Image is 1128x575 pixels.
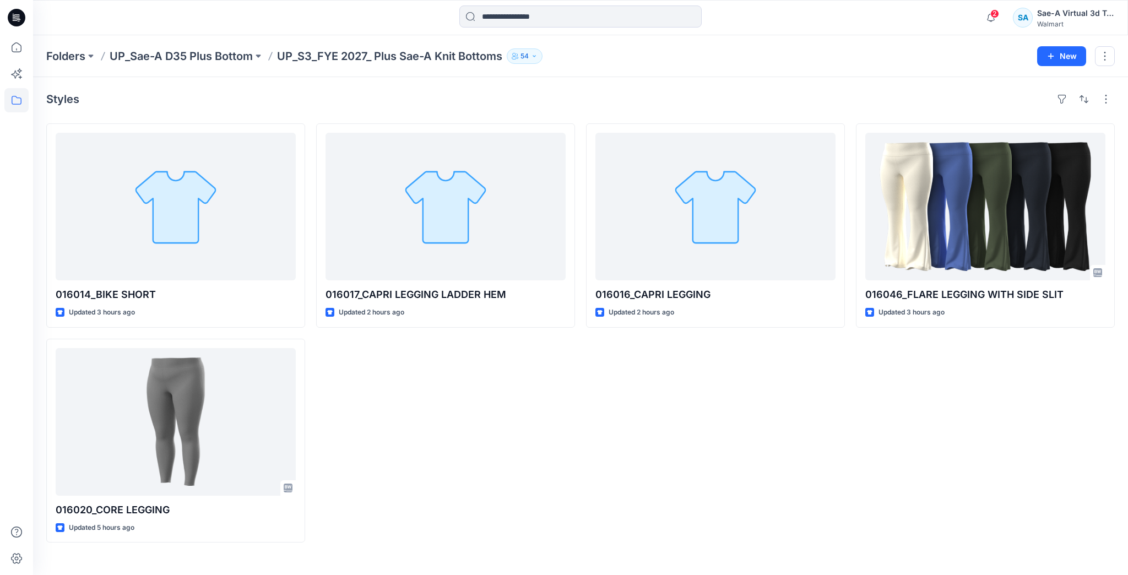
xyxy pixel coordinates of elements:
[69,307,135,318] p: Updated 3 hours ago
[595,133,836,280] a: 016016_CAPRI LEGGING
[609,307,674,318] p: Updated 2 hours ago
[56,133,296,280] a: 016014_BIKE SHORT
[595,287,836,302] p: 016016_CAPRI LEGGING
[1037,7,1114,20] div: Sae-A Virtual 3d Team
[46,93,79,106] h4: Styles
[507,48,543,64] button: 54
[56,502,296,518] p: 016020_CORE LEGGING
[339,307,404,318] p: Updated 2 hours ago
[110,48,253,64] a: UP_Sae-A D35 Plus Bottom
[1013,8,1033,28] div: SA
[520,50,529,62] p: 54
[865,287,1105,302] p: 016046_FLARE LEGGING WITH SIDE SLIT
[326,287,566,302] p: 016017_CAPRI LEGGING LADDER HEM
[56,287,296,302] p: 016014_BIKE SHORT
[69,522,134,534] p: Updated 5 hours ago
[865,133,1105,280] a: 016046_FLARE LEGGING WITH SIDE SLIT
[326,133,566,280] a: 016017_CAPRI LEGGING LADDER HEM
[56,348,296,496] a: 016020_CORE LEGGING
[277,48,502,64] p: UP_S3_FYE 2027_ Plus Sae-A Knit Bottoms
[46,48,85,64] a: Folders
[878,307,945,318] p: Updated 3 hours ago
[1037,20,1114,28] div: Walmart
[990,9,999,18] span: 2
[1037,46,1086,66] button: New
